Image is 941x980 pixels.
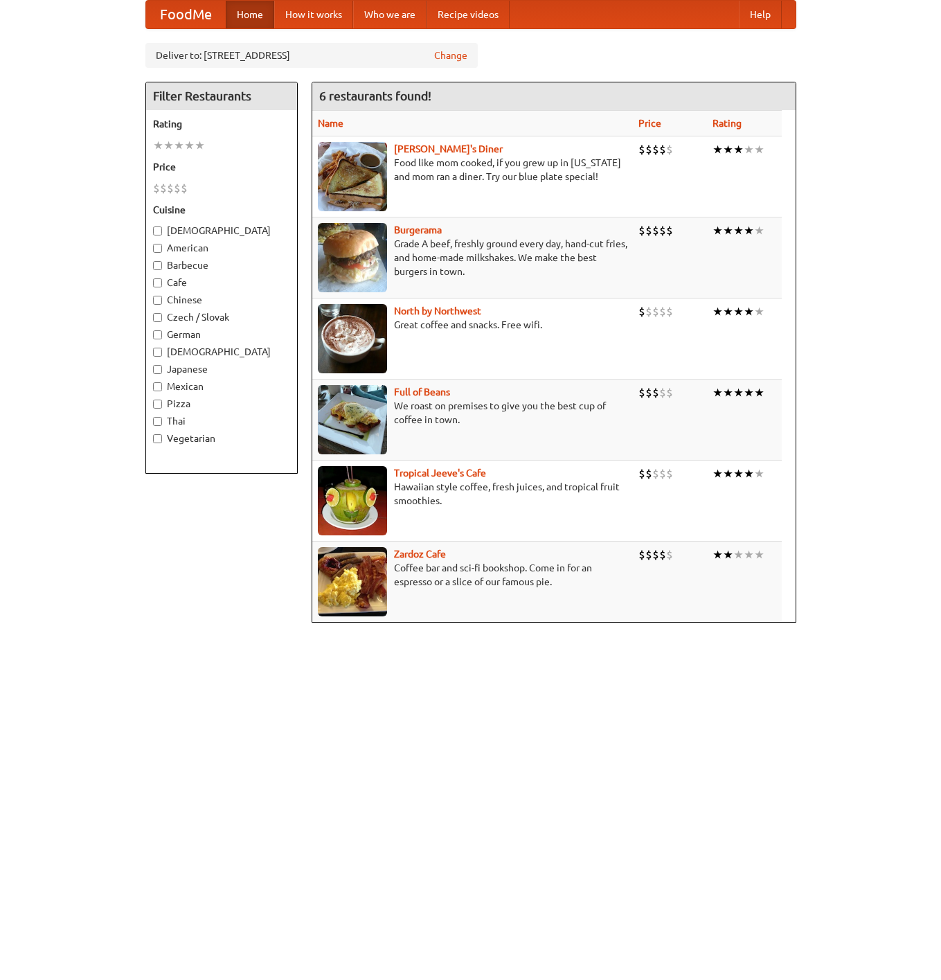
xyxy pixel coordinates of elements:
[174,181,181,196] li: $
[666,142,673,157] li: $
[744,385,754,400] li: ★
[318,480,627,508] p: Hawaiian style coffee, fresh juices, and tropical fruit smoothies.
[645,466,652,481] li: $
[153,380,290,393] label: Mexican
[645,142,652,157] li: $
[652,385,659,400] li: $
[226,1,274,28] a: Home
[666,223,673,238] li: $
[153,296,162,305] input: Chinese
[754,466,764,481] li: ★
[434,48,467,62] a: Change
[645,547,652,562] li: $
[153,365,162,374] input: Japanese
[723,304,733,319] li: ★
[723,223,733,238] li: ★
[146,1,226,28] a: FoodMe
[394,143,503,154] a: [PERSON_NAME]'s Diner
[733,466,744,481] li: ★
[652,223,659,238] li: $
[153,138,163,153] li: ★
[318,223,387,292] img: burgerama.jpg
[645,304,652,319] li: $
[153,261,162,270] input: Barbecue
[153,278,162,287] input: Cafe
[733,223,744,238] li: ★
[319,89,431,103] ng-pluralize: 6 restaurants found!
[153,362,290,376] label: Japanese
[723,466,733,481] li: ★
[638,304,645,319] li: $
[318,318,627,332] p: Great coffee and snacks. Free wifi.
[739,1,782,28] a: Help
[394,549,446,560] a: Zardoz Cafe
[638,142,645,157] li: $
[754,223,764,238] li: ★
[744,466,754,481] li: ★
[713,223,723,238] li: ★
[318,385,387,454] img: beans.jpg
[744,304,754,319] li: ★
[153,417,162,426] input: Thai
[318,118,343,129] a: Name
[153,258,290,272] label: Barbecue
[652,547,659,562] li: $
[394,305,481,317] a: North by Northwest
[153,328,290,341] label: German
[153,382,162,391] input: Mexican
[318,142,387,211] img: sallys.jpg
[318,399,627,427] p: We roast on premises to give you the best cup of coffee in town.
[659,304,666,319] li: $
[153,117,290,131] h5: Rating
[666,385,673,400] li: $
[153,203,290,217] h5: Cuisine
[754,385,764,400] li: ★
[723,142,733,157] li: ★
[153,310,290,324] label: Czech / Slovak
[666,466,673,481] li: $
[153,244,162,253] input: American
[181,181,188,196] li: $
[754,304,764,319] li: ★
[153,414,290,428] label: Thai
[153,160,290,174] h5: Price
[638,547,645,562] li: $
[638,118,661,129] a: Price
[659,142,666,157] li: $
[733,142,744,157] li: ★
[659,385,666,400] li: $
[153,181,160,196] li: $
[394,224,442,235] a: Burgerama
[153,241,290,255] label: American
[163,138,174,153] li: ★
[645,385,652,400] li: $
[713,385,723,400] li: ★
[318,156,627,184] p: Food like mom cooked, if you grew up in [US_STATE] and mom ran a diner. Try our blue plate special!
[645,223,652,238] li: $
[723,547,733,562] li: ★
[145,43,478,68] div: Deliver to: [STREET_ADDRESS]
[153,400,162,409] input: Pizza
[153,276,290,289] label: Cafe
[394,467,486,479] a: Tropical Jeeve's Cafe
[733,385,744,400] li: ★
[153,226,162,235] input: [DEMOGRAPHIC_DATA]
[638,223,645,238] li: $
[713,142,723,157] li: ★
[659,466,666,481] li: $
[318,547,387,616] img: zardoz.jpg
[713,466,723,481] li: ★
[153,313,162,322] input: Czech / Slovak
[153,345,290,359] label: [DEMOGRAPHIC_DATA]
[318,466,387,535] img: jeeves.jpg
[652,142,659,157] li: $
[394,386,450,398] a: Full of Beans
[153,330,162,339] input: German
[153,293,290,307] label: Chinese
[713,118,742,129] a: Rating
[659,547,666,562] li: $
